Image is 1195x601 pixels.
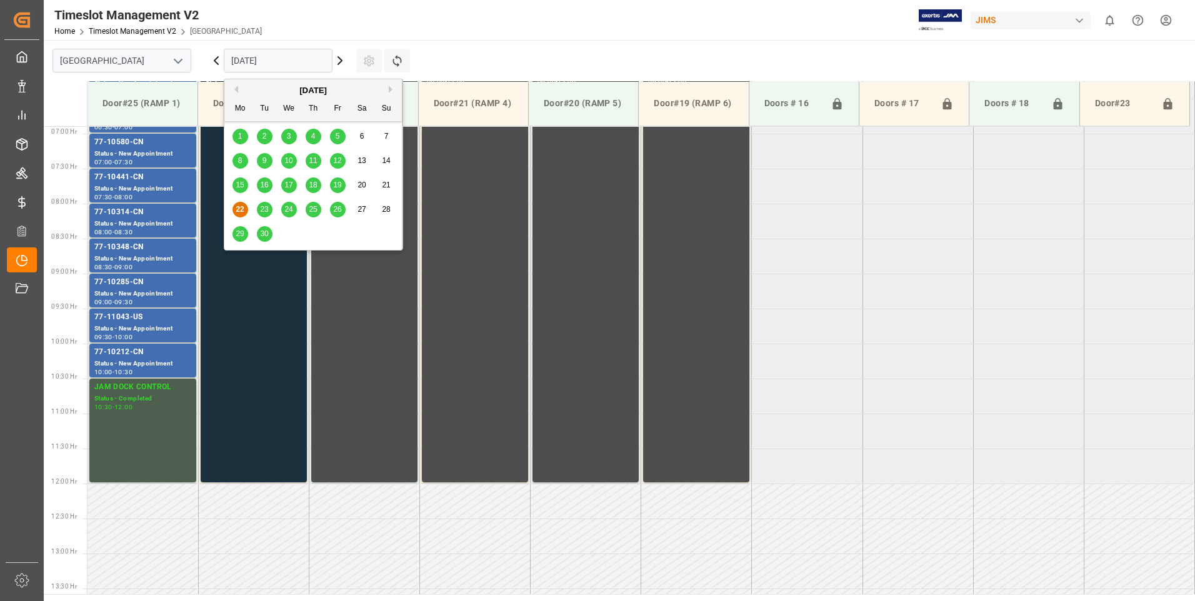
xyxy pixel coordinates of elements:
div: 77-11043-US [94,311,191,324]
div: Choose Tuesday, September 2nd, 2025 [257,129,272,144]
span: 09:30 Hr [51,303,77,310]
span: 5 [336,132,340,141]
div: Choose Saturday, September 27th, 2025 [354,202,370,217]
img: Exertis%20JAM%20-%20Email%20Logo.jpg_1722504956.jpg [919,9,962,31]
div: Status - New Appointment [94,254,191,264]
div: Choose Thursday, September 11th, 2025 [306,153,321,169]
div: - [112,369,114,375]
div: Door#23 [1090,92,1156,116]
span: 07:30 Hr [51,163,77,170]
div: 77-10348-CN [94,241,191,254]
span: 28 [382,205,390,214]
div: Status - New Appointment [94,324,191,334]
div: 07:30 [114,159,132,165]
div: Choose Monday, September 1st, 2025 [232,129,248,144]
span: 09:00 Hr [51,268,77,275]
input: DD.MM.YYYY [224,49,332,72]
div: 77-10285-CN [94,276,191,289]
div: Choose Friday, September 26th, 2025 [330,202,346,217]
div: 08:30 [114,229,132,235]
div: Tu [257,101,272,117]
div: 12:00 [114,404,132,410]
span: 20 [357,181,366,189]
div: 10:30 [94,404,112,410]
div: Choose Saturday, September 20th, 2025 [354,177,370,193]
span: 8 [238,156,242,165]
span: 12:30 Hr [51,513,77,520]
div: - [112,299,114,305]
span: 10 [284,156,292,165]
span: 10:30 Hr [51,373,77,380]
button: open menu [168,51,187,71]
span: 22 [236,205,244,214]
div: Door#20 (RAMP 5) [539,92,628,115]
div: Choose Wednesday, September 10th, 2025 [281,153,297,169]
span: 11:00 Hr [51,408,77,415]
div: Choose Thursday, September 25th, 2025 [306,202,321,217]
div: Choose Sunday, September 7th, 2025 [379,129,394,144]
span: 23 [260,205,268,214]
div: Choose Monday, September 15th, 2025 [232,177,248,193]
div: Status - New Appointment [94,359,191,369]
div: Choose Tuesday, September 30th, 2025 [257,226,272,242]
div: Doors # 17 [869,92,936,116]
div: month 2025-09 [228,124,399,246]
div: Choose Thursday, September 4th, 2025 [306,129,321,144]
span: 16 [260,181,268,189]
div: 10:30 [114,369,132,375]
div: 77-10212-CN [94,346,191,359]
span: 27 [357,205,366,214]
span: 30 [260,229,268,238]
div: Choose Monday, September 29th, 2025 [232,226,248,242]
span: 6 [360,132,364,141]
div: Status - New Appointment [94,149,191,159]
button: show 0 new notifications [1096,6,1124,34]
a: Timeslot Management V2 [89,27,176,36]
div: 10:00 [94,369,112,375]
button: Next Month [389,86,396,93]
span: 07:00 Hr [51,128,77,135]
div: 77-10314-CN [94,206,191,219]
div: Su [379,101,394,117]
div: 09:30 [114,299,132,305]
div: Choose Saturday, September 6th, 2025 [354,129,370,144]
div: - [112,159,114,165]
span: 08:30 Hr [51,233,77,240]
div: - [112,334,114,340]
div: 09:00 [114,264,132,270]
span: 25 [309,205,317,214]
span: 18 [309,181,317,189]
div: Mo [232,101,248,117]
div: - [112,194,114,200]
span: 08:00 Hr [51,198,77,205]
div: 09:00 [94,299,112,305]
div: Choose Monday, September 22nd, 2025 [232,202,248,217]
div: Choose Saturday, September 13th, 2025 [354,153,370,169]
span: 24 [284,205,292,214]
div: Choose Friday, September 19th, 2025 [330,177,346,193]
div: Timeslot Management V2 [54,6,262,24]
span: 9 [262,156,267,165]
span: 3 [287,132,291,141]
input: Type to search/select [52,49,191,72]
a: Home [54,27,75,36]
div: 07:00 [94,159,112,165]
div: Choose Sunday, September 14th, 2025 [379,153,394,169]
span: 2 [262,132,267,141]
span: 17 [284,181,292,189]
div: 07:00 [114,124,132,130]
div: Choose Wednesday, September 24th, 2025 [281,202,297,217]
div: Choose Monday, September 8th, 2025 [232,153,248,169]
span: 12:00 Hr [51,478,77,485]
span: 7 [384,132,389,141]
div: Fr [330,101,346,117]
div: Th [306,101,321,117]
span: 1 [238,132,242,141]
div: 07:30 [94,194,112,200]
div: Choose Tuesday, September 16th, 2025 [257,177,272,193]
span: 13:30 Hr [51,583,77,590]
span: 10:00 Hr [51,338,77,345]
div: [DATE] [224,84,402,97]
span: 11 [309,156,317,165]
div: Choose Tuesday, September 23rd, 2025 [257,202,272,217]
